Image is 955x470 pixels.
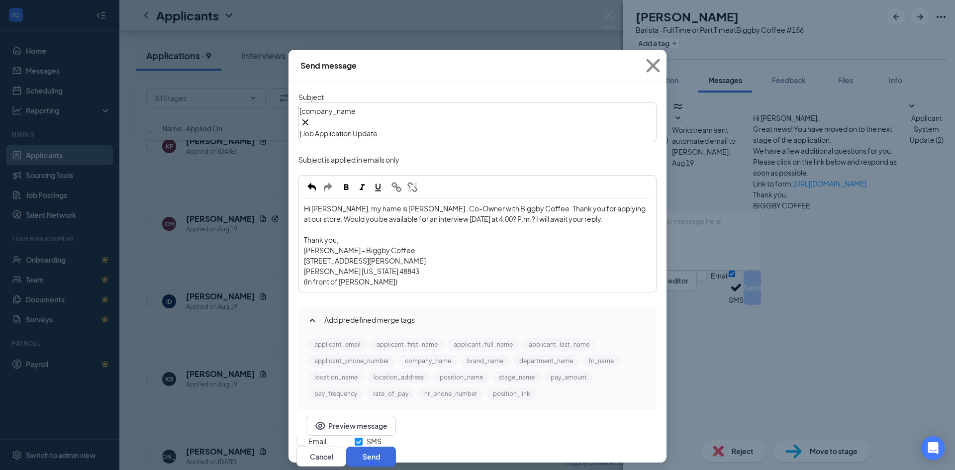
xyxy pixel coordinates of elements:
[346,447,396,467] button: Send
[354,181,370,195] button: Italic
[304,267,419,276] span: [PERSON_NAME] [US_STATE] 48843
[304,277,397,286] span: (In front of [PERSON_NAME])
[300,60,357,71] div: Send message
[371,338,444,351] button: applicant_first_name
[304,181,320,195] button: Undo
[399,355,457,367] button: company_name
[306,314,318,326] svg: SmallChevronUp
[461,355,509,367] button: brand_name
[434,371,489,383] button: position_name
[368,371,430,383] button: location_address
[363,436,385,447] span: SMS
[314,420,326,432] svg: Eye
[299,129,378,138] span: ] Job Application Update
[320,181,336,195] button: Redo
[299,106,301,115] span: [
[308,387,363,400] button: pay_frequency
[338,181,354,195] button: Bold
[370,181,386,195] button: Underline
[513,355,579,367] button: department_name
[404,181,420,195] button: Remove Link
[493,371,541,383] button: stage_name
[304,246,415,255] span: [PERSON_NAME] - Biggby Coffee
[487,387,536,400] button: position_link
[298,93,324,101] span: Subject
[304,436,330,447] span: Email
[299,116,311,128] svg: Cross
[299,199,656,291] div: Enter your message
[306,416,396,436] button: EyePreview message
[523,338,595,351] button: applicant_last_name
[640,52,667,79] svg: Cross
[304,204,647,223] span: Hi [PERSON_NAME], my name is [PERSON_NAME] , Co-Owner with Biggby Coffee. Thank you for applying ...
[298,308,657,334] div: Add predefined merge tags
[388,181,404,195] button: Link
[640,50,667,82] button: Close
[298,154,657,165] p: Subject is applied in emails only
[583,355,620,367] button: hr_name
[448,338,519,351] button: applicant_full_name
[299,106,656,128] span: company_name‌‌‌‌
[308,371,364,383] button: location_name
[308,355,395,367] button: applicant_phone_number
[304,235,339,244] span: Thank you,
[545,371,593,383] button: pay_amount
[299,103,656,141] div: Edit text
[367,387,414,400] button: rate_of_pay
[308,338,367,351] button: applicant_email
[304,256,426,265] span: [STREET_ADDRESS][PERSON_NAME]
[324,314,649,325] span: Add predefined merge tags
[921,436,945,460] div: Open Intercom Messenger
[296,447,346,467] button: Cancel
[418,387,483,400] button: hr_phone_number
